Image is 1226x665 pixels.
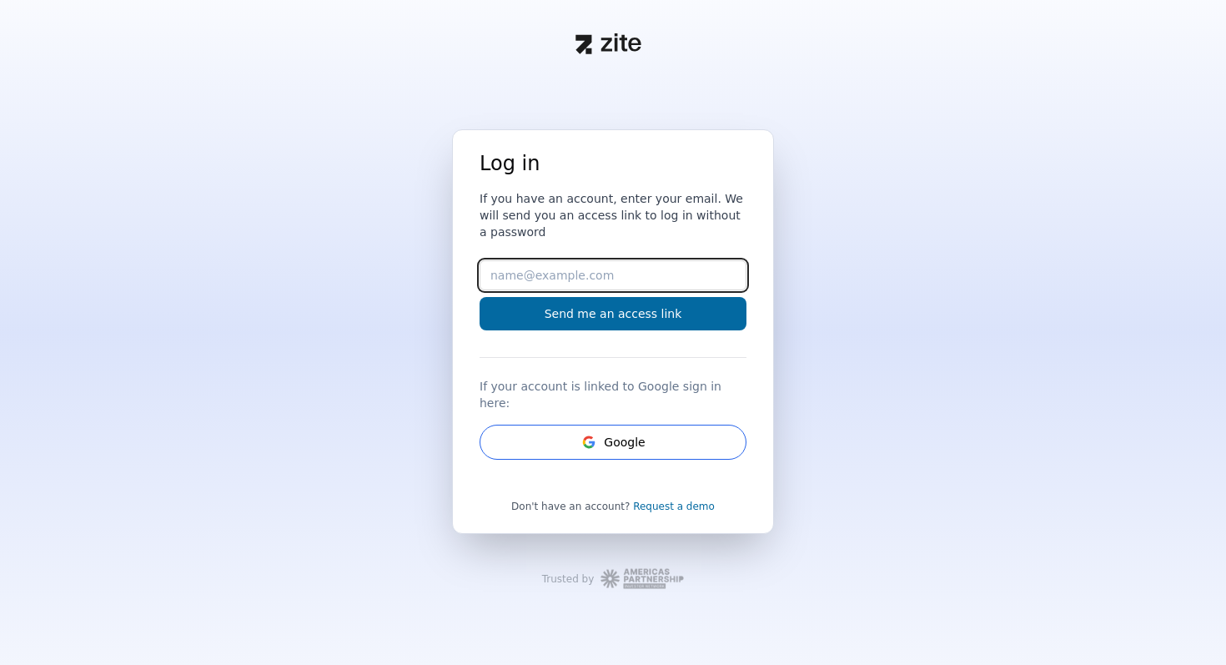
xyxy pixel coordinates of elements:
[633,501,715,512] a: Request a demo
[480,297,746,330] button: Send me an access link
[480,260,746,290] input: name@example.com
[480,150,746,177] h1: Log in
[580,434,597,451] svg: Google
[480,371,746,411] div: If your account is linked to Google sign in here:
[480,500,746,513] div: Don't have an account?
[480,190,746,240] h3: If you have an account, enter your email. We will send you an access link to log in without a pas...
[480,425,746,460] button: GoogleGoogle
[600,567,684,590] img: Workspace Logo
[542,572,595,586] div: Trusted by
